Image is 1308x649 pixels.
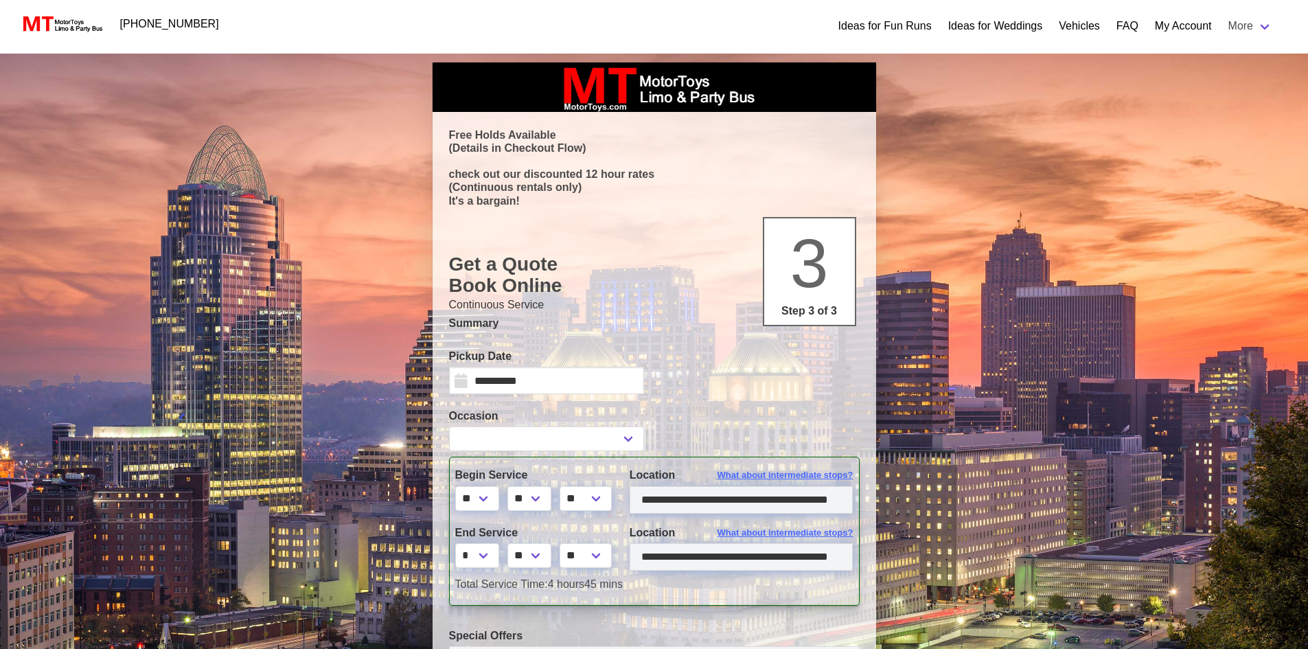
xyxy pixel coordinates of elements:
p: (Continuous rentals only) [449,181,860,194]
p: Summary [449,315,860,332]
span: Location [630,469,676,481]
a: My Account [1155,18,1212,34]
span: What about intermediate stops? [718,526,853,540]
span: What about intermediate stops? [718,468,853,482]
img: MotorToys Logo [19,14,104,34]
a: More [1220,12,1281,40]
label: Pickup Date [449,348,644,365]
label: Occasion [449,408,644,424]
img: box_logo_brand.jpeg [551,62,757,112]
a: FAQ [1116,18,1138,34]
span: Location [630,527,676,538]
p: Step 3 of 3 [770,303,849,319]
a: Ideas for Fun Runs [838,18,932,34]
div: 4 hours [445,576,864,593]
span: 45 mins [584,578,623,590]
span: Total Service Time: [455,578,548,590]
a: Ideas for Weddings [948,18,1043,34]
p: check out our discounted 12 hour rates [449,168,860,181]
label: Special Offers [449,628,860,644]
p: (Details in Checkout Flow) [449,141,860,155]
h1: Get a Quote Book Online [449,253,860,297]
span: 3 [790,225,829,301]
p: Continuous Service [449,297,860,313]
p: It's a bargain! [449,194,860,207]
a: [PHONE_NUMBER] [112,10,227,38]
label: End Service [455,525,609,541]
a: Vehicles [1059,18,1100,34]
label: Begin Service [455,467,609,483]
p: Free Holds Available [449,128,860,141]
